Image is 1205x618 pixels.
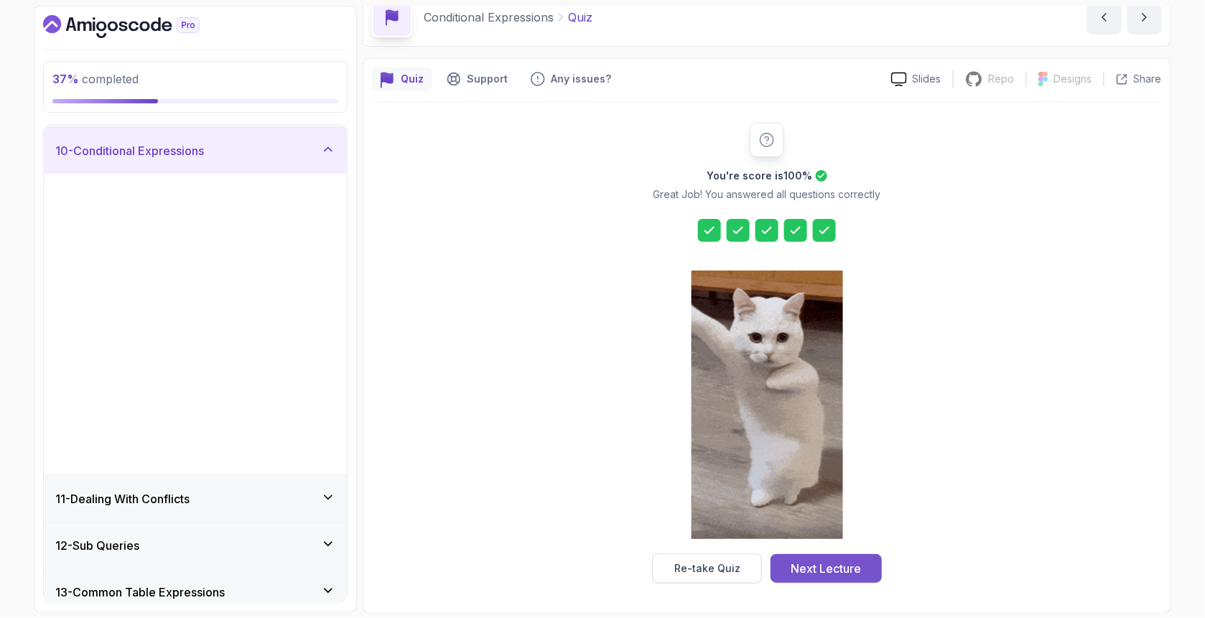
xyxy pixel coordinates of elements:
[913,72,941,86] p: Slides
[52,72,139,86] span: completed
[653,187,881,202] p: Great Job! You answered all questions correctly
[707,169,813,183] h2: You're score is 100 %
[1104,72,1162,86] button: Share
[401,72,424,86] p: Quiz
[55,490,190,507] h3: 11 - Dealing With Conflicts
[674,561,740,576] div: Re-take Quiz
[692,271,843,539] img: cool-cat
[372,67,432,90] button: quiz button
[1054,72,1092,86] p: Designs
[438,67,516,90] button: Support button
[1134,72,1162,86] p: Share
[44,476,347,522] button: 11-Dealing With Conflicts
[424,9,554,26] p: Conditional Expressions
[771,554,882,583] button: Next Lecture
[44,569,347,615] button: 13-Common Table Expressions
[52,72,79,86] span: 37 %
[551,72,611,86] p: Any issues?
[467,72,508,86] p: Support
[652,553,762,584] button: Re-take Quiz
[568,9,592,26] p: Quiz
[55,584,225,601] h3: 13 - Common Table Expressions
[880,72,953,87] a: Slides
[44,523,347,568] button: 12-Sub Queries
[44,128,347,174] button: 10-Conditional Expressions
[55,537,139,554] h3: 12 - Sub Queries
[43,15,233,38] a: Dashboard
[989,72,1015,86] p: Repo
[522,67,620,90] button: Feedback button
[55,142,204,159] h3: 10 - Conditional Expressions
[791,560,862,577] div: Next Lecture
